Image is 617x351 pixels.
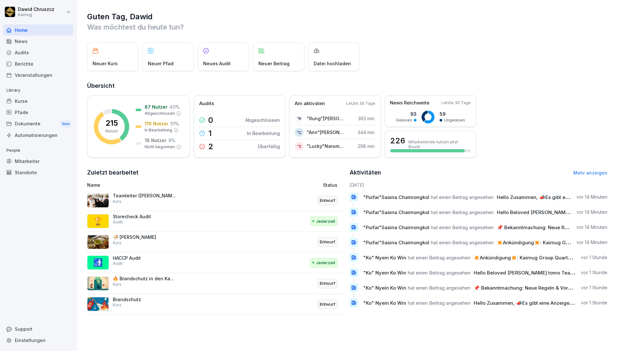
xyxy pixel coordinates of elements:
[93,215,103,227] p: 🏆
[18,7,54,12] p: Dawid Chruszcz
[87,276,109,291] img: nu7qc8ifpiqoep3oh7gb21uj.png
[320,301,335,308] p: Entwurf
[431,224,494,230] span: hat einen Beitrag angesehen
[3,85,73,95] p: Library
[3,145,73,156] p: People
[3,323,73,335] div: Support
[105,119,118,127] p: 215
[295,114,304,123] div: "P
[245,117,280,123] p: Abgeschlossen
[170,120,179,127] p: 51 %
[363,300,406,306] span: "Ko" Nyein Ko Win
[581,269,607,276] p: vor 1 Stunde
[87,168,345,177] h2: Zuletzt bearbeitet
[87,211,345,232] a: 🏆Storecheck AuditAuditJederzeit
[440,111,465,117] p: 59
[408,285,470,291] span: hat einen Beitrag angesehen
[3,36,73,47] div: News
[307,129,344,136] p: "Ann"[PERSON_NAME]
[363,255,406,261] span: "Ko" Nyein Ko Win
[87,81,607,90] h2: Übersicht
[93,257,103,268] p: 🚮
[363,224,429,230] span: "Puifai"Sasina Chaimongkol
[18,13,54,17] p: Kaimug
[390,99,429,107] p: News Reichweite
[145,127,172,133] p: In Bearbeitung
[390,135,405,146] h3: 226
[350,182,608,188] h6: [DATE]
[396,111,416,117] p: 93
[358,115,375,122] p: 363 min.
[87,232,345,253] a: 🍜 [PERSON_NAME]KursEntwurf
[208,116,213,124] p: 0
[444,117,465,123] p: Ungelesen
[3,167,73,178] div: Standorte
[145,120,168,127] p: 110 Nutzer
[87,22,607,32] p: Was möchtest du heute tun?
[60,120,71,128] div: New
[113,193,177,199] p: Teamleiter ([PERSON_NAME])
[3,130,73,141] a: Automatisierungen
[3,107,73,118] div: Pfade
[363,209,429,215] span: "Puifai"Sasina Chaimongkol
[442,100,471,106] p: Letzte 30 Tage
[295,128,304,137] div: "C
[3,118,73,130] a: DokumenteNew
[350,168,381,177] h2: Aktivitäten
[87,190,345,211] a: Teamleiter ([PERSON_NAME])KursEntwurf
[3,95,73,107] a: Kurse
[93,60,118,67] p: Neuer Kurs
[3,335,73,346] div: Einstellungen
[87,297,109,311] img: b0iy7e1gfawqjs4nezxuanzk.png
[113,219,123,225] p: Audit
[3,47,73,58] a: Audits
[307,115,344,122] p: "Rung"[PERSON_NAME]
[87,182,249,188] p: Name
[396,117,412,123] p: Gelesen
[208,130,212,137] p: 1
[3,156,73,167] a: Mitarbeiter
[408,300,470,306] span: hat einen Beitrag angesehen
[431,209,494,215] span: hat einen Beitrag angesehen
[145,137,166,144] p: 18 Nutzer
[577,224,607,230] p: vor 14 Minuten
[105,128,118,134] p: Nutzer
[577,194,607,200] p: vor 14 Minuten
[208,143,213,150] p: 2
[3,24,73,36] div: Home
[113,255,177,261] p: HACCP Audit
[316,218,335,225] p: Jederzeit
[247,130,280,137] p: In Bearbeitung
[3,118,73,130] div: Dokumente
[3,58,73,69] a: Berichte
[87,273,345,294] a: 🔥 Brandschutz in den KantinenKursEntwurf
[320,197,335,204] p: Entwurf
[320,280,335,287] p: Entwurf
[363,270,406,276] span: "Ko" Nyein Ko Win
[148,60,174,67] p: Neuer Pfad
[113,302,121,308] p: Kurs
[431,194,494,200] span: hat einen Beitrag angesehen
[408,139,471,149] p: Mitarbeitende nutzen jetzt Bounti
[113,240,121,246] p: Kurs
[113,297,177,302] p: Brandschutz
[307,143,344,149] p: "Lucky"Narumon Sugdee
[363,285,406,291] span: "Ko" Nyein Ko Win
[87,12,607,22] h1: Guten Tag, Dawid
[199,100,214,107] p: Audits
[573,170,607,175] a: Mehr anzeigen
[295,142,304,151] div: "S
[3,69,73,81] a: Veranstaltungen
[358,129,375,136] p: 344 min.
[87,194,109,208] img: pytyph5pk76tu4q1kwztnixg.png
[145,144,175,150] p: Nicht begonnen
[169,104,180,110] p: 40 %
[581,300,607,306] p: vor 1 Stunde
[577,209,607,215] p: vor 14 Minuten
[113,261,123,266] p: Audit
[363,194,429,200] span: "Puifai"Sasina Chaimongkol
[168,137,175,144] p: 8 %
